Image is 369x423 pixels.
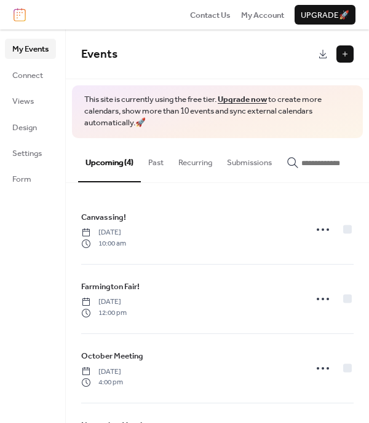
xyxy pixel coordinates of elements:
a: Views [5,91,56,111]
span: 10:00 am [81,238,126,249]
a: Design [5,117,56,137]
span: [DATE] [81,367,123,378]
span: [DATE] [81,297,127,308]
button: Submissions [220,138,279,181]
span: This site is currently using the free tier. to create more calendars, show more than 10 events an... [84,94,351,129]
span: Form [12,173,31,185]
span: 4:00 pm [81,377,123,388]
span: My Account [241,9,284,21]
span: Farmington Fair! [81,281,140,293]
a: Form [5,169,56,188]
a: Farmington Fair! [81,280,140,293]
button: Upgrade🚀 [295,5,355,25]
a: October Meeting [81,349,143,363]
span: Upgrade 🚀 [301,9,349,21]
a: My Account [241,9,284,21]
span: Design [12,122,37,134]
span: Views [12,95,34,107]
button: Past [141,138,171,181]
span: Settings [12,147,42,160]
span: Connect [12,69,43,82]
a: Upgrade now [218,91,267,107]
span: Events [81,43,117,66]
a: Canvassing! [81,211,126,224]
button: Recurring [171,138,220,181]
span: My Events [12,43,49,55]
img: logo [14,8,26,21]
span: Contact Us [190,9,231,21]
span: [DATE] [81,227,126,238]
span: 12:00 pm [81,308,127,319]
button: Upcoming (4) [78,138,141,182]
a: Settings [5,143,56,163]
a: Connect [5,65,56,85]
a: Contact Us [190,9,231,21]
a: My Events [5,39,56,58]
